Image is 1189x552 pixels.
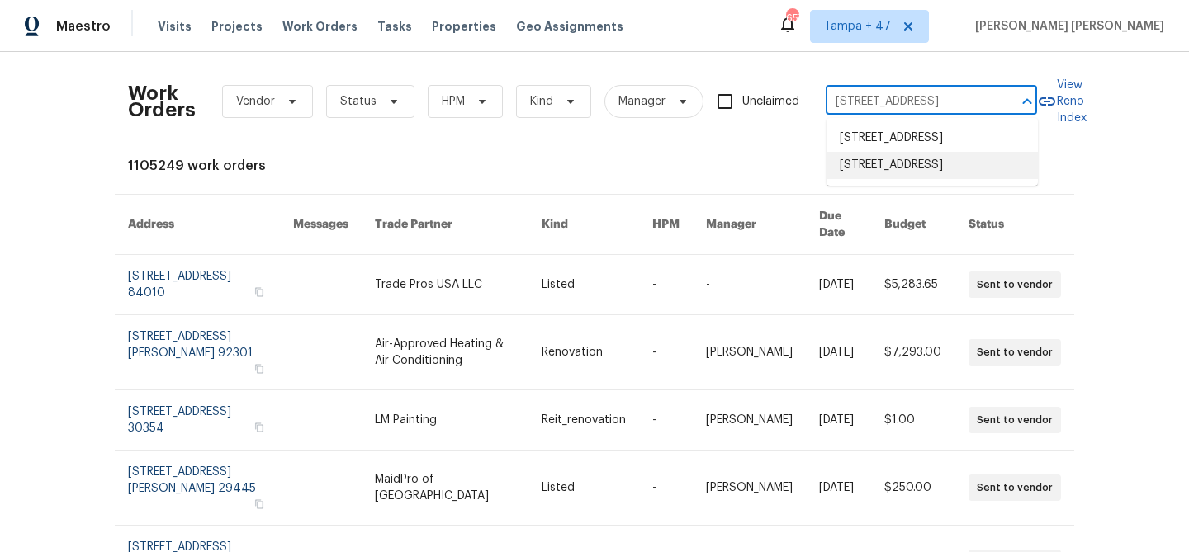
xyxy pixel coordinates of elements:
td: LM Painting [362,390,528,451]
div: 1105249 work orders [128,158,1061,174]
th: Due Date [806,195,871,255]
td: Renovation [528,315,639,390]
td: - [639,255,693,315]
span: Work Orders [282,18,358,35]
span: Status [340,93,377,110]
div: 657 [786,10,798,26]
span: [PERSON_NAME] [PERSON_NAME] [969,18,1164,35]
th: HPM [639,195,693,255]
span: Projects [211,18,263,35]
th: Address [115,195,280,255]
a: View Reno Index [1037,77,1087,126]
button: Copy Address [252,497,267,512]
li: [STREET_ADDRESS] [827,125,1038,152]
span: Geo Assignments [516,18,623,35]
th: Manager [693,195,806,255]
button: Copy Address [252,361,267,376]
span: Vendor [236,93,275,110]
td: - [639,451,693,526]
span: Manager [618,93,666,110]
span: Tampa + 47 [824,18,891,35]
span: Properties [432,18,496,35]
td: - [639,390,693,451]
td: Air-Approved Heating & Air Conditioning [362,315,528,390]
td: - [639,315,693,390]
td: Reit_renovation [528,390,639,451]
td: MaidPro of [GEOGRAPHIC_DATA] [362,451,528,526]
td: Listed [528,451,639,526]
span: Kind [530,93,553,110]
th: Messages [280,195,362,255]
th: Kind [528,195,639,255]
td: Listed [528,255,639,315]
td: [PERSON_NAME] [693,315,806,390]
th: Status [955,195,1074,255]
td: - [693,255,806,315]
input: Enter in an address [826,89,991,115]
button: Close [1016,90,1039,113]
td: Trade Pros USA LLC [362,255,528,315]
th: Trade Partner [362,195,528,255]
span: HPM [442,93,465,110]
button: Copy Address [252,420,267,435]
button: Copy Address [252,285,267,300]
span: Maestro [56,18,111,35]
span: Tasks [377,21,412,32]
li: [STREET_ADDRESS] [827,152,1038,179]
span: Visits [158,18,192,35]
th: Budget [871,195,955,255]
td: [PERSON_NAME] [693,451,806,526]
h2: Work Orders [128,85,196,118]
td: [PERSON_NAME] [693,390,806,451]
span: Unclaimed [742,93,799,111]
